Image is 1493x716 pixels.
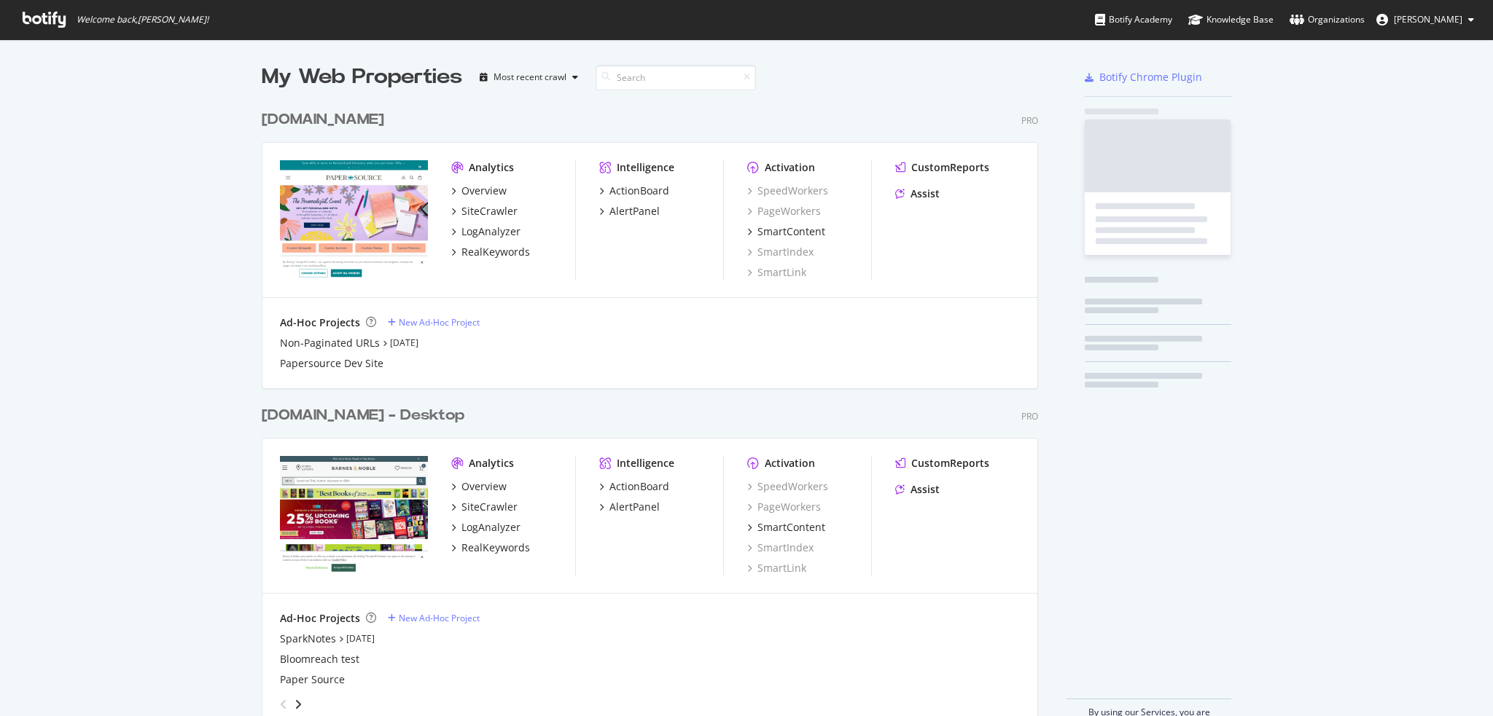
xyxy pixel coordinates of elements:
[1099,70,1202,84] div: Botify Chrome Plugin
[346,632,375,645] a: [DATE]
[274,693,293,716] div: angle-left
[747,184,828,198] a: SpeedWorkers
[1365,8,1486,31] button: [PERSON_NAME]
[461,184,507,198] div: Overview
[617,160,674,175] div: Intelligence
[609,184,669,198] div: ActionBoard
[262,109,390,130] a: [DOMAIN_NAME]
[461,479,507,494] div: Overview
[747,520,825,535] a: SmartContent
[911,186,940,201] div: Assist
[494,73,566,82] div: Most recent crawl
[262,405,470,426] a: [DOMAIN_NAME] - Desktop
[1095,12,1172,27] div: Botify Academy
[451,204,518,219] a: SiteCrawler
[895,482,940,497] a: Assist
[451,520,521,535] a: LogAnalyzer
[280,315,360,330] div: Ad-Hoc Projects
[388,612,480,624] a: New Ad-Hoc Project
[461,204,518,219] div: SiteCrawler
[451,245,530,259] a: RealKeywords
[911,482,940,497] div: Assist
[1085,70,1202,84] a: Botify Chrome Plugin
[599,479,669,494] a: ActionBoard
[895,186,940,201] a: Assist
[461,520,521,535] div: LogAnalyzer
[280,632,336,646] a: SparkNotes
[451,224,521,239] a: LogAnalyzer
[747,479,828,494] a: SpeedWorkers
[911,456,989,471] div: CustomReports
[609,479,669,494] div: ActionBoard
[747,224,825,239] a: SmartContent
[596,65,756,90] input: Search
[747,265,806,280] a: SmartLink
[451,500,518,514] a: SiteCrawler
[895,160,989,175] a: CustomReports
[747,540,814,555] a: SmartIndex
[747,204,821,219] a: PageWorkers
[1188,12,1274,27] div: Knowledge Base
[1021,114,1038,127] div: Pro
[757,224,825,239] div: SmartContent
[747,245,814,259] a: SmartIndex
[280,356,383,371] a: Papersource Dev Site
[280,336,380,350] a: Non-Paginated URLs
[280,160,428,278] img: papersource.com
[262,405,464,426] div: [DOMAIN_NAME] - Desktop
[1394,13,1462,25] span: Jessica Flareau
[765,456,815,471] div: Activation
[747,561,806,575] a: SmartLink
[280,652,359,666] a: Bloomreach test
[280,672,345,687] a: Paper Source
[461,540,530,555] div: RealKeywords
[461,245,530,259] div: RealKeywords
[388,316,480,329] a: New Ad-Hoc Project
[469,160,514,175] div: Analytics
[399,612,480,624] div: New Ad-Hoc Project
[293,697,303,712] div: angle-right
[617,456,674,471] div: Intelligence
[609,204,660,219] div: AlertPanel
[77,14,208,25] span: Welcome back, [PERSON_NAME] !
[599,500,660,514] a: AlertPanel
[599,184,669,198] a: ActionBoard
[451,184,507,198] a: Overview
[765,160,815,175] div: Activation
[461,500,518,514] div: SiteCrawler
[757,520,825,535] div: SmartContent
[461,224,521,239] div: LogAnalyzer
[911,160,989,175] div: CustomReports
[451,479,507,494] a: Overview
[399,316,480,329] div: New Ad-Hoc Project
[895,456,989,471] a: CustomReports
[599,204,660,219] a: AlertPanel
[474,66,584,89] button: Most recent crawl
[609,500,660,514] div: AlertPanel
[1021,410,1038,422] div: Pro
[262,63,462,92] div: My Web Properties
[1290,12,1365,27] div: Organizations
[451,540,530,555] a: RealKeywords
[469,456,514,471] div: Analytics
[390,337,418,349] a: [DATE]
[262,109,384,130] div: [DOMAIN_NAME]
[280,456,428,574] img: barnesandnoble.com
[747,500,821,514] a: PageWorkers
[280,611,360,626] div: Ad-Hoc Projects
